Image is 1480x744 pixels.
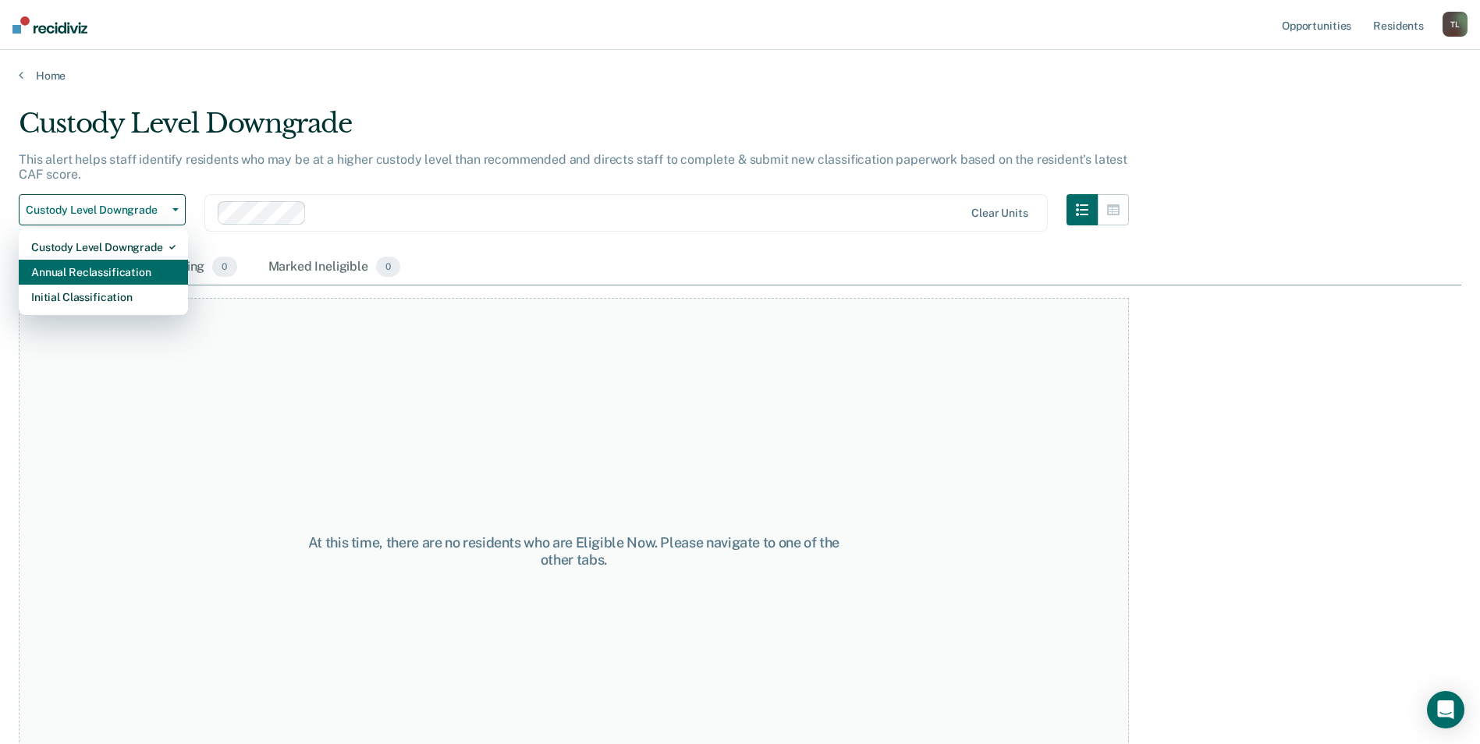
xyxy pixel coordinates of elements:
[212,257,236,277] span: 0
[31,260,176,285] div: Annual Reclassification
[265,250,404,285] div: Marked Ineligible0
[19,152,1127,182] p: This alert helps staff identify residents who may be at a higher custody level than recommended a...
[971,207,1028,220] div: Clear units
[296,534,850,568] div: At this time, there are no residents who are Eligible Now. Please navigate to one of the other tabs.
[31,285,176,310] div: Initial Classification
[19,194,186,225] button: Custody Level Downgrade
[376,257,400,277] span: 0
[1443,12,1468,37] button: TL
[12,16,87,34] img: Recidiviz
[26,204,166,217] span: Custody Level Downgrade
[154,250,240,285] div: Pending0
[19,108,1129,152] div: Custody Level Downgrade
[1443,12,1468,37] div: T L
[31,235,176,260] div: Custody Level Downgrade
[1427,691,1464,728] div: Open Intercom Messenger
[19,69,1461,83] a: Home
